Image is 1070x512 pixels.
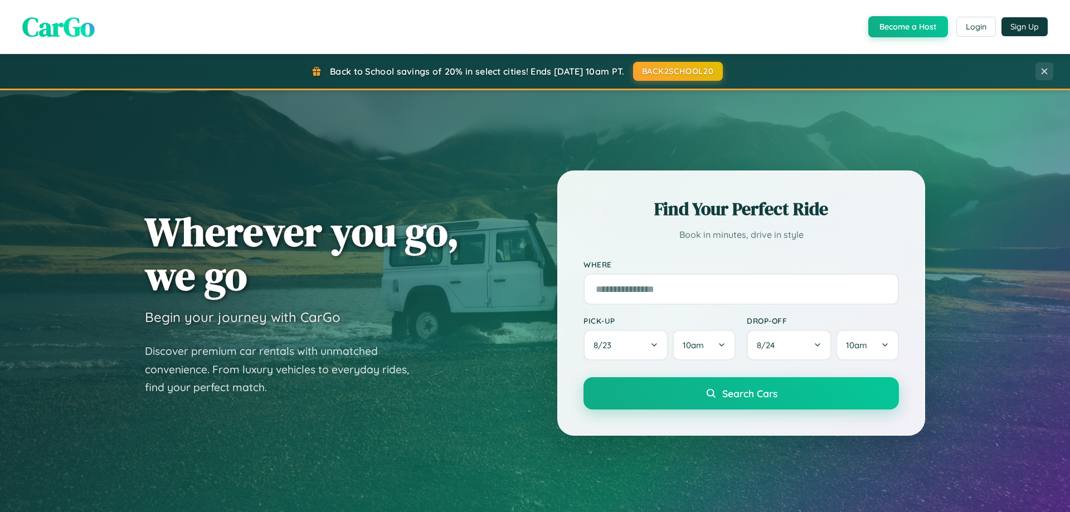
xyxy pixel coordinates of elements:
span: 10am [846,340,867,350]
h1: Wherever you go, we go [145,209,459,298]
button: BACK2SCHOOL20 [633,62,723,81]
label: Pick-up [583,316,736,325]
span: Search Cars [722,387,777,399]
button: 8/23 [583,330,668,360]
span: 10am [683,340,704,350]
span: 8 / 23 [594,340,617,350]
button: Login [956,17,996,37]
button: 10am [836,330,899,360]
p: Discover premium car rentals with unmatched convenience. From luxury vehicles to everyday rides, ... [145,342,424,397]
button: Sign Up [1001,17,1048,36]
button: 10am [673,330,736,360]
span: CarGo [22,8,95,45]
button: Become a Host [868,16,948,37]
h3: Begin your journey with CarGo [145,309,341,325]
span: 8 / 24 [757,340,780,350]
h2: Find Your Perfect Ride [583,197,899,221]
p: Book in minutes, drive in style [583,227,899,243]
label: Where [583,260,899,269]
span: Back to School savings of 20% in select cities! Ends [DATE] 10am PT. [330,66,624,77]
button: 8/24 [747,330,831,360]
label: Drop-off [747,316,899,325]
button: Search Cars [583,377,899,409]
